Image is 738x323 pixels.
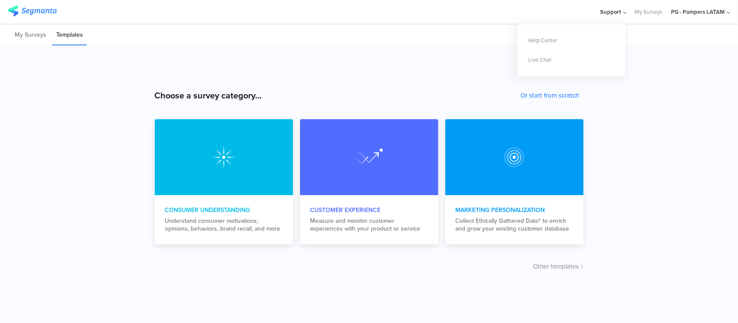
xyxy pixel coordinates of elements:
[165,206,283,215] div: Consumer Understanding
[671,8,725,16] div: PG - Pampers LATAM
[518,31,626,50] a: Help Center
[52,25,87,45] li: Templates
[534,262,579,271] span: Other templates
[310,217,428,233] div: Measure and monitor customer experiences with your product or service
[501,143,528,171] img: customer_experience.svg
[155,89,262,102] div: Choose a survey category...
[521,91,579,100] button: Or start from scratch
[518,50,626,70] a: Live Chat
[601,8,621,16] span: Support
[456,206,573,215] div: Marketing Personalization
[534,262,584,271] button: Other templates
[11,25,50,45] li: My Surveys
[8,6,57,16] img: segmanta logo
[165,217,283,233] div: Understand consumer motivations, opinions, behaviors, brand recall, and more
[456,217,573,233] div: Collect Ethically Gathered Data® to enrich and grow your existing customer database
[355,143,383,171] img: marketing_personalization.svg
[210,143,238,171] img: consumer_understanding.svg
[310,206,428,215] div: Customer Experience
